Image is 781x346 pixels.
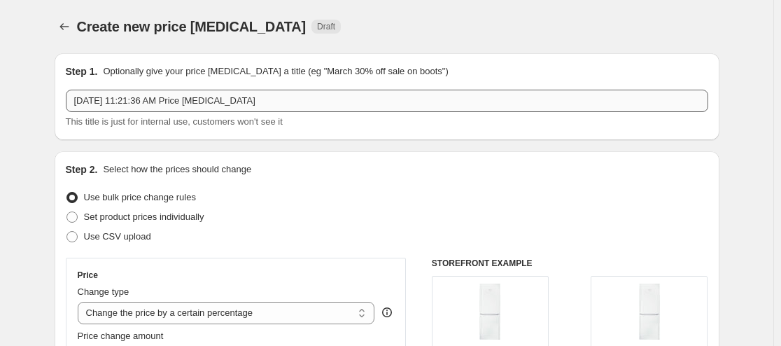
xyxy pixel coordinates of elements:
img: hotpoint-fful1913p1-70cm-frost-free-fridge-freezer-peter-murphy-lighting-and-electrical-ltd_80x.jpg [621,284,677,340]
h2: Step 2. [66,162,98,177]
h3: Price [78,270,98,281]
p: Select how the prices should change [103,162,251,177]
span: Create new price [MEDICAL_DATA] [77,19,307,34]
h6: STOREFRONT EXAMPLE [432,258,708,269]
div: help [380,305,394,319]
span: Draft [317,21,335,32]
span: Use bulk price change rules [84,192,196,202]
span: Price change amount [78,331,164,341]
span: This title is just for internal use, customers won't see it [66,116,283,127]
input: 30% off holiday sale [66,90,708,112]
img: hotpoint-fful1913p1-70cm-frost-free-fridge-freezer-peter-murphy-lighting-and-electrical-ltd_80x.jpg [462,284,518,340]
h2: Step 1. [66,64,98,78]
p: Optionally give your price [MEDICAL_DATA] a title (eg "March 30% off sale on boots") [103,64,448,78]
span: Use CSV upload [84,231,151,242]
button: Price change jobs [55,17,74,36]
span: Change type [78,286,129,297]
span: Set product prices individually [84,212,204,222]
